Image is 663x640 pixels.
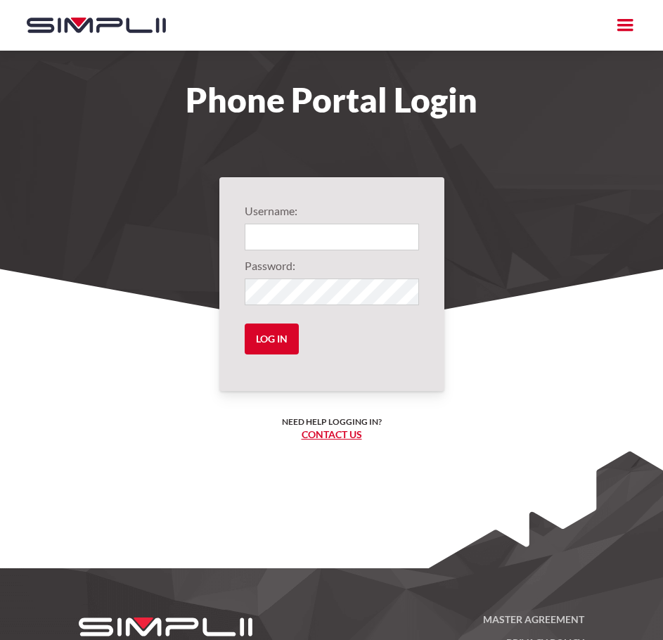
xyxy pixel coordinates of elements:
img: Simplii [27,18,166,33]
label: Username: [245,203,419,219]
h6: Need help logging in? ‍ [282,416,382,442]
a: Contact us [302,428,362,440]
a: Master Agreement [338,611,584,634]
input: Log in [245,324,299,354]
h1: Phone Portal Login [13,84,650,115]
form: Login [245,203,419,366]
label: Password: [245,257,419,274]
